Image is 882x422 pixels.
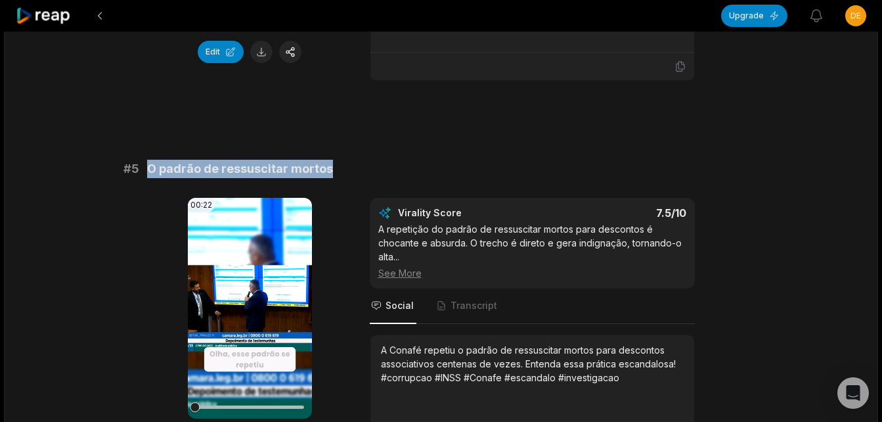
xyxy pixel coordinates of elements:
div: See More [378,266,686,280]
div: 7.5 /10 [545,206,686,220]
button: Edit [198,41,244,63]
div: Open Intercom Messenger [837,377,869,409]
span: O padrão de ressuscitar mortos [147,160,333,178]
span: Transcript [451,299,497,312]
div: Virality Score [398,206,539,220]
div: A repetição do padrão de ressuscitar mortos para descontos é chocante e absurda. O trecho é diret... [378,222,686,280]
video: Your browser does not support mp4 format. [188,198,312,419]
button: Upgrade [721,5,787,27]
span: # 5 [123,160,139,178]
span: Social [386,299,414,312]
nav: Tabs [370,289,695,324]
div: A Conafé repetiu o padrão de ressuscitar mortos para descontos associativos centenas de vezes. En... [381,343,684,385]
